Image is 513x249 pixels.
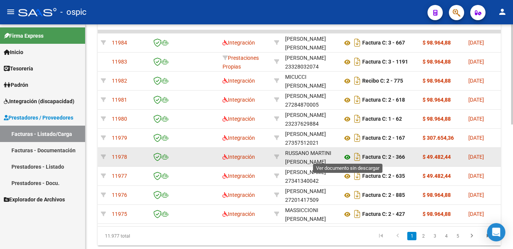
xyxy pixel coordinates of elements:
[4,195,65,204] span: Explorador de Archivos
[468,40,484,46] span: [DATE]
[468,78,484,84] span: [DATE]
[285,92,326,101] div: [PERSON_NAME]
[419,232,428,240] a: 2
[362,40,405,46] strong: Factura C: 3 - 667
[423,116,451,122] strong: $ 98.964,88
[285,187,326,196] div: [PERSON_NAME]
[352,132,362,144] i: Descargar documento
[223,55,259,70] span: Prestaciones Propias
[285,111,336,127] div: 23237629884
[429,230,440,243] li: page 3
[112,192,127,198] span: 11976
[465,232,479,240] a: go to next page
[223,192,255,198] span: Integración
[223,211,255,217] span: Integración
[4,64,33,73] span: Tesorería
[352,189,362,201] i: Descargar documento
[452,230,463,243] li: page 5
[423,192,451,198] strong: $ 98.964,88
[362,78,403,84] strong: Recibo C: 2 - 775
[285,35,336,52] div: [PERSON_NAME] [PERSON_NAME]
[6,7,15,16] mat-icon: menu
[418,230,429,243] li: page 2
[223,78,255,84] span: Integración
[285,149,336,166] div: RUSSANO MARTINI [PERSON_NAME]
[468,116,484,122] span: [DATE]
[60,4,87,21] span: - ospic
[440,230,452,243] li: page 4
[223,116,255,122] span: Integración
[285,130,336,146] div: 27357512021
[181,11,209,26] span: Facturado x Orden De
[285,35,336,51] div: 23259423929
[223,40,255,46] span: Integración
[285,130,326,139] div: [PERSON_NAME]
[4,48,23,56] span: Inicio
[352,113,362,125] i: Descargar documento
[285,73,336,89] div: 23227544074
[487,223,505,241] div: Open Intercom Messenger
[352,94,362,106] i: Descargar documento
[352,208,362,220] i: Descargar documento
[362,192,405,198] strong: Factura C: 2 - 885
[112,40,127,46] span: 11984
[4,113,73,122] span: Prestadores / Proveedores
[362,135,405,141] strong: Factura C: 2 - 167
[423,40,451,46] strong: $ 98.964,88
[4,81,28,89] span: Padrón
[406,230,418,243] li: page 1
[423,78,451,84] strong: $ 98.964,88
[362,173,405,179] strong: Factura C: 2 - 635
[423,154,451,160] strong: $ 49.482,44
[481,232,496,240] a: go to last page
[223,97,255,103] span: Integración
[285,206,336,222] div: 27343853861
[285,168,336,184] div: 27341340042
[468,154,484,160] span: [DATE]
[407,232,416,240] a: 1
[362,97,405,103] strong: Factura C: 2 - 618
[352,37,362,49] i: Descargar documento
[112,116,127,122] span: 11980
[112,135,127,141] span: 11979
[468,211,484,217] span: [DATE]
[112,59,127,65] span: 11983
[285,168,326,177] div: [PERSON_NAME]
[112,173,127,179] span: 11977
[442,232,451,240] a: 4
[98,227,177,246] div: 11.977 total
[112,97,127,103] span: 11981
[285,54,326,62] div: [PERSON_NAME]
[285,54,336,70] div: 23328032074
[223,173,255,179] span: Integración
[352,151,362,163] i: Descargar documento
[285,73,336,90] div: MICUCCI [PERSON_NAME]
[468,59,484,65] span: [DATE]
[352,56,362,68] i: Descargar documento
[362,59,408,65] strong: Factura C: 3 - 1191
[285,149,336,165] div: 27346022227
[430,232,439,240] a: 3
[362,154,405,160] strong: Factura C: 2 - 366
[285,92,336,108] div: 27284870005
[112,154,127,160] span: 11978
[223,154,255,160] span: Integración
[468,97,484,103] span: [DATE]
[468,135,484,141] span: [DATE]
[423,59,451,65] strong: $ 98.964,88
[423,173,451,179] strong: $ 49.482,44
[498,7,507,16] mat-icon: person
[362,211,405,217] strong: Factura C: 2 - 427
[285,111,326,120] div: [PERSON_NAME]
[468,173,484,179] span: [DATE]
[352,170,362,182] i: Descargar documento
[390,232,405,240] a: go to previous page
[112,211,127,217] span: 11975
[352,75,362,87] i: Descargar documento
[4,32,44,40] span: Firma Express
[285,206,336,223] div: MASSICCIONI [PERSON_NAME]
[453,232,462,240] a: 5
[223,135,255,141] span: Integración
[285,187,336,203] div: 27201417509
[112,78,127,84] span: 11982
